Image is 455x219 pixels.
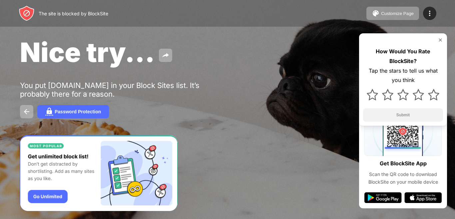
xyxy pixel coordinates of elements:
[364,171,442,186] div: Scan the QR code to download BlockSite on your mobile device
[363,66,443,85] div: Tap the stars to tell us what you think
[381,11,414,16] div: Customize Page
[20,135,178,211] iframe: Banner
[404,192,442,203] img: app-store.svg
[162,51,170,59] img: share.svg
[20,81,226,98] div: You put [DOMAIN_NAME] in your Block Sites list. It’s probably there for a reason.
[438,37,443,43] img: rate-us-close.svg
[413,89,424,100] img: star.svg
[426,9,434,17] img: menu-icon.svg
[19,5,35,21] img: header-logo.svg
[367,89,378,100] img: star.svg
[380,159,427,168] div: Get BlockSite App
[428,89,439,100] img: star.svg
[382,89,393,100] img: star.svg
[45,108,53,116] img: password.svg
[55,109,101,114] div: Password Protection
[363,108,443,122] button: Submit
[366,7,419,20] button: Customize Page
[364,192,402,203] img: google-play.svg
[39,11,108,16] div: The site is blocked by BlockSite
[23,108,31,116] img: back.svg
[363,47,443,66] div: How Would You Rate BlockSite?
[37,105,109,118] button: Password Protection
[20,36,155,68] span: Nice try...
[397,89,409,100] img: star.svg
[372,9,380,17] img: pallet.svg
